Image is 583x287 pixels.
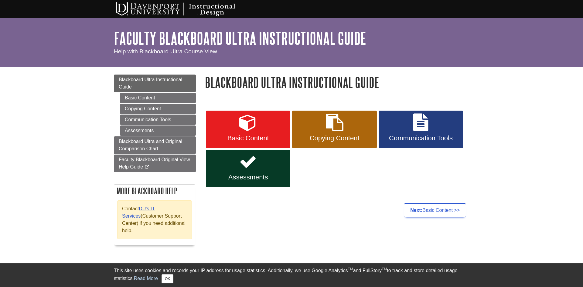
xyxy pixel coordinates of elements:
img: Davenport University Instructional Design [111,2,257,17]
sup: TM [348,267,353,271]
span: Blackboard Ultra and Original Comparison Chart [119,139,182,151]
a: Faculty Blackboard Original View Help Guide [114,155,196,172]
div: Contact (Customer Support Center) if you need additional help. [117,200,192,239]
a: Assessments [206,150,290,188]
span: Help with Blackboard Ultra Course View [114,48,217,55]
a: Communication Tools [379,111,463,148]
span: Assessments [210,173,286,181]
span: Faculty Blackboard Original View Help Guide [119,157,190,169]
a: Blackboard Ultra Instructional Guide [114,75,196,92]
a: Assessments [120,125,196,136]
a: Blackboard Ultra and Original Comparison Chart [114,136,196,154]
a: Faculty Blackboard Ultra Instructional Guide [114,29,366,48]
button: Close [162,274,173,283]
span: Copying Content [297,134,372,142]
a: Copying Content [120,104,196,114]
a: Read More [134,276,158,281]
a: DU's IT Services [122,206,155,219]
div: This site uses cookies and records your IP address for usage statistics. Additionally, we use Goo... [114,267,469,283]
a: Basic Content [120,93,196,103]
strong: Next: [410,208,422,213]
a: Basic Content [206,111,290,148]
a: Copying Content [292,111,377,148]
i: This link opens in a new window [145,165,150,169]
div: Guide Page Menu [114,75,196,252]
sup: TM [382,267,387,271]
span: Basic Content [210,134,286,142]
a: Communication Tools [120,115,196,125]
span: Blackboard Ultra Instructional Guide [119,77,182,89]
h1: Blackboard Ultra Instructional Guide [205,75,469,90]
a: Next:Basic Content >> [404,203,466,217]
h2: More Blackboard Help [114,185,195,197]
span: Communication Tools [383,134,459,142]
